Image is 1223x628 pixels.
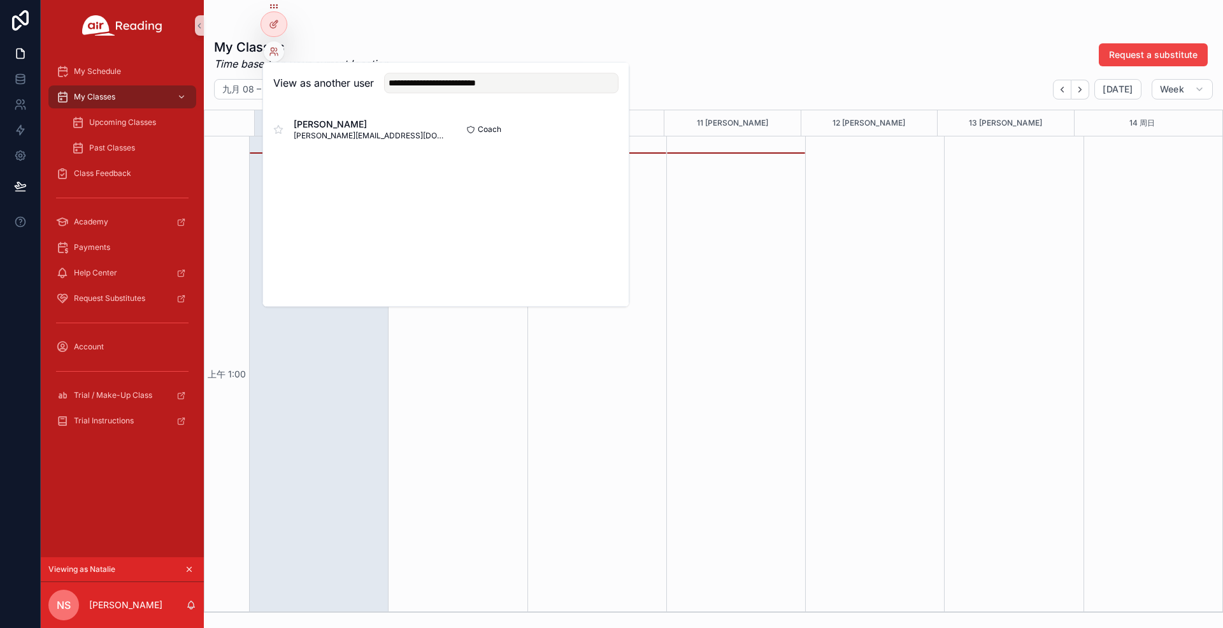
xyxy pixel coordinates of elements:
span: Account [74,342,104,352]
span: Upcoming Classes [89,117,156,128]
button: Week [1152,79,1213,99]
a: Past Classes [64,136,196,159]
a: Request Substitutes [48,287,196,310]
span: Viewing as Natalie [48,564,115,574]
span: Academy [74,217,108,227]
span: [PERSON_NAME] [294,118,446,131]
h2: View as another user [273,75,374,91]
span: Trial Instructions [74,416,134,426]
span: [PERSON_NAME][EMAIL_ADDRESS][DOMAIN_NAME] [294,131,446,141]
h1: My Classes [214,38,389,56]
div: scrollable content [41,51,204,449]
span: Help Center [74,268,117,278]
span: 上午 1:00 [204,369,249,379]
a: Help Center [48,261,196,284]
a: Payments [48,236,196,259]
button: 11 [PERSON_NAME] [697,110,768,136]
h2: 九月 08 – 14 [222,83,273,96]
span: NS [57,597,71,613]
a: My Schedule [48,60,196,83]
span: Trial / Make-Up Class [74,390,152,400]
a: Upcoming Classes [64,111,196,134]
a: Class Feedback [48,162,196,185]
span: [DATE] [1103,84,1133,95]
a: Account [48,335,196,358]
button: 14 周日 [1129,110,1155,136]
button: Back [1053,80,1071,99]
span: Week [1160,84,1184,95]
span: My Classes [74,92,115,102]
span: Past Classes [89,143,135,153]
p: [PERSON_NAME] [89,599,162,611]
img: App logo [82,15,162,36]
span: Class Feedback [74,168,131,179]
span: My Schedule [74,66,121,77]
button: Request a substitute [1099,43,1208,66]
button: Next [1071,80,1089,99]
span: Request a substitute [1109,48,1198,61]
a: Trial Instructions [48,409,196,432]
button: 12 [PERSON_NAME] [833,110,905,136]
span: Payments [74,242,110,252]
button: 13 [PERSON_NAME] [969,110,1042,136]
span: Request Substitutes [74,293,145,303]
button: [DATE] [1094,79,1141,99]
a: Trial / Make-Up Class [48,384,196,407]
a: My Classes [48,85,196,108]
a: Academy [48,210,196,233]
em: Time based on your current location [214,56,389,71]
span: Coach [478,124,501,135]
